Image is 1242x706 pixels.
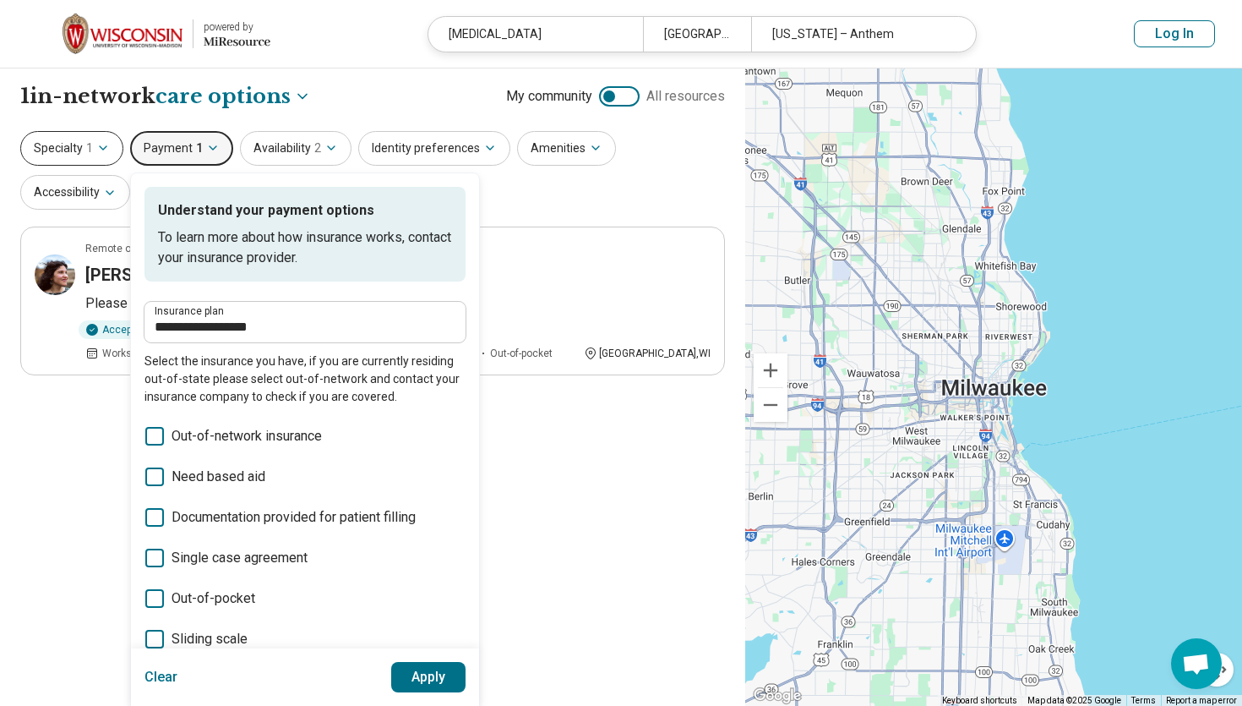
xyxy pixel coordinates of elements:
span: Map data ©2025 Google [1027,696,1121,705]
span: Out-of-network insurance [172,426,322,446]
div: Accepting clients [79,320,194,339]
span: 1 [86,140,93,157]
button: Zoom in [754,353,787,387]
span: Out-of-pocket [490,346,553,361]
span: My community [506,86,592,107]
button: Zoom out [754,388,787,422]
p: To learn more about how insurance works, contact your insurance provider. [158,227,452,268]
a: University of Wisconsin-Madisonpowered by [27,14,270,54]
span: Out-of-pocket [172,588,255,609]
span: care options [155,82,291,111]
a: Report a map error [1166,696,1237,705]
p: Please refer to my website at [DOMAIN_NAME] [85,293,711,314]
span: Single case agreement [172,548,308,568]
img: University of Wisconsin-Madison [63,14,182,54]
button: Log In [1134,20,1215,47]
span: Works Mon, Tue, Wed, Thu [102,346,223,361]
button: Amenities [517,131,616,166]
button: Payment1 [130,131,233,166]
span: Sliding scale [172,629,248,649]
div: Open chat [1171,638,1222,689]
span: 1 [196,140,203,157]
span: Documentation provided for patient filling [172,507,416,528]
button: Care options [155,82,311,111]
p: Understand your payment options [158,200,452,221]
button: Specialty1 [20,131,123,166]
div: powered by [204,19,270,35]
p: Select the insurance you have, if you are currently residing out-of-state please select out-of-ne... [144,353,466,406]
h1: 1 in-network [20,82,311,111]
label: Insurance plan [155,306,455,316]
button: Apply [391,662,466,692]
div: [GEOGRAPHIC_DATA] , WI [584,346,711,361]
div: [US_STATE] – Anthem [751,17,966,52]
button: Identity preferences [358,131,510,166]
a: Terms (opens in new tab) [1131,696,1156,705]
div: [MEDICAL_DATA] [428,17,643,52]
span: Need based aid [172,467,265,487]
p: Remote or In-person [85,241,180,256]
button: Availability2 [240,131,351,166]
span: All resources [646,86,725,107]
span: 2 [314,140,321,157]
button: Clear [144,662,178,692]
button: Accessibility [20,175,130,210]
div: [GEOGRAPHIC_DATA], [GEOGRAPHIC_DATA] [643,17,750,52]
h3: [PERSON_NAME] [85,263,218,287]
